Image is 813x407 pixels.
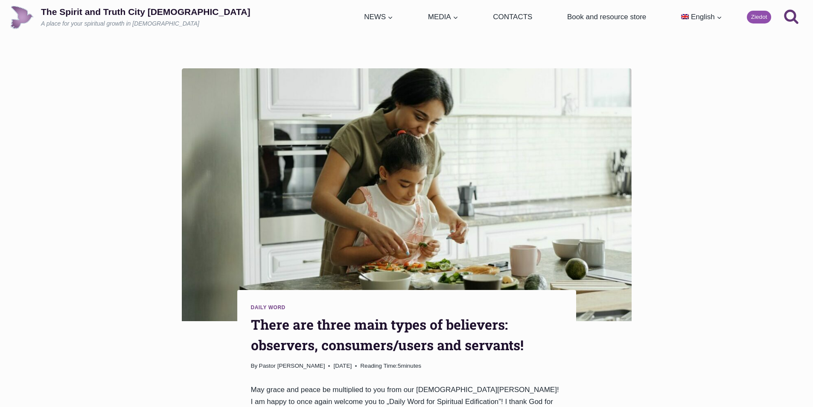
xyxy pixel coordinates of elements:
p: The Spirit and Truth City [DEMOGRAPHIC_DATA] [41,6,250,17]
span: MEDIA [428,11,458,23]
a: The Spirit and Truth City [DEMOGRAPHIC_DATA]A place for your spiritual growth in [DEMOGRAPHIC_DATA] [10,6,250,29]
p: A place for your spiritual growth in [DEMOGRAPHIC_DATA] [41,20,250,28]
span: Reading Time: [360,363,398,369]
a: Pastor [PERSON_NAME] [259,363,325,369]
span: NEWS [364,11,393,23]
button: View Search Form [780,6,803,29]
img: Draudze Gars un Patiesība [10,6,34,29]
a: Daily Word [251,305,286,310]
a: Ziedot [747,11,771,23]
time: [DATE] [333,361,352,371]
span: English [691,13,715,21]
span: By [251,361,258,371]
h1: There are three main types of believers: observers, consumers/users and servants! [251,314,562,355]
span: minutes [401,363,421,369]
span: 5 [360,361,421,371]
